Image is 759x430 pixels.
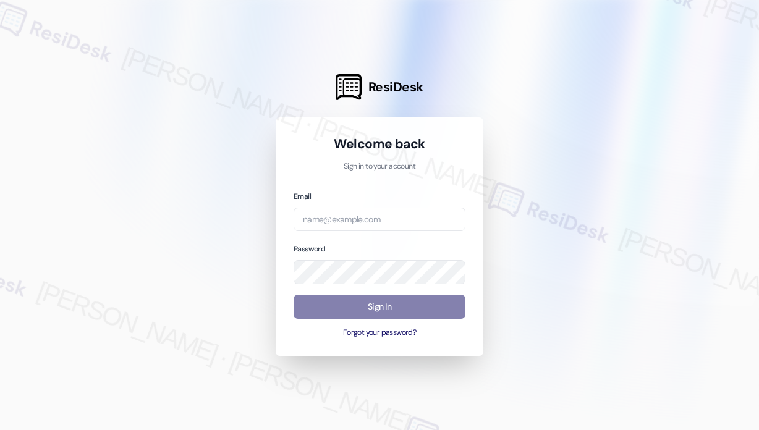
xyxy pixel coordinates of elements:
[294,208,465,232] input: name@example.com
[294,295,465,319] button: Sign In
[294,135,465,153] h1: Welcome back
[294,327,465,339] button: Forgot your password?
[294,161,465,172] p: Sign in to your account
[368,78,423,96] span: ResiDesk
[336,74,362,100] img: ResiDesk Logo
[294,192,311,201] label: Email
[294,244,325,254] label: Password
